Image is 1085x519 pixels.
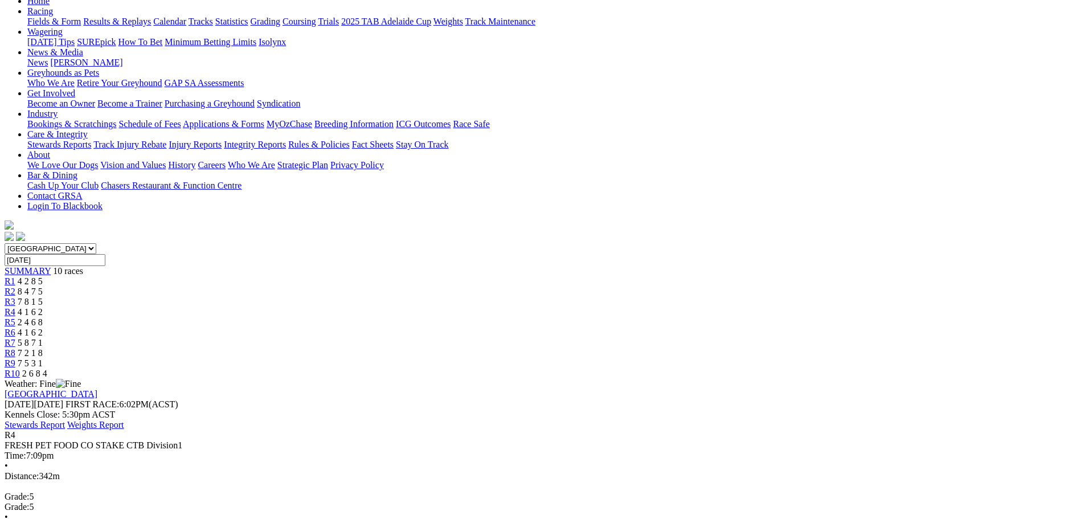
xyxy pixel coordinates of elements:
[18,338,43,348] span: 5 8 7 1
[97,99,162,108] a: Become a Trainer
[77,37,116,47] a: SUREpick
[27,191,82,201] a: Contact GRSA
[5,297,15,307] a: R3
[18,348,43,358] span: 7 2 1 8
[18,307,43,317] span: 4 1 6 2
[352,140,394,149] a: Fact Sheets
[101,181,241,190] a: Chasers Restaurant & Function Centre
[27,6,53,16] a: Racing
[100,160,166,170] a: Vision and Values
[5,266,51,276] a: SUMMARY
[5,369,20,378] a: R10
[53,266,83,276] span: 10 races
[5,451,1080,461] div: 7:09pm
[5,220,14,230] img: logo-grsa-white.png
[118,119,181,129] a: Schedule of Fees
[67,420,124,430] a: Weights Report
[5,440,1080,451] div: FRESH PET FOOD CO STAKE CTB Division1
[153,17,186,26] a: Calendar
[168,160,195,170] a: History
[5,338,15,348] a: R7
[27,58,1080,68] div: News & Media
[5,430,15,440] span: R4
[27,88,75,98] a: Get Involved
[27,68,99,77] a: Greyhounds as Pets
[18,358,43,368] span: 7 5 3 1
[18,276,43,286] span: 4 2 8 5
[5,471,1080,481] div: 342m
[5,307,15,317] a: R4
[165,99,255,108] a: Purchasing a Greyhound
[50,58,122,67] a: [PERSON_NAME]
[288,140,350,149] a: Rules & Policies
[27,181,1080,191] div: Bar & Dining
[27,37,1080,47] div: Wagering
[5,287,15,296] a: R2
[396,140,448,149] a: Stay On Track
[5,276,15,286] a: R1
[282,17,316,26] a: Coursing
[318,17,339,26] a: Trials
[18,317,43,327] span: 2 4 6 8
[118,37,163,47] a: How To Bet
[27,129,88,139] a: Care & Integrity
[27,78,75,88] a: Who We Are
[5,254,105,266] input: Select date
[27,47,83,57] a: News & Media
[215,17,248,26] a: Statistics
[314,119,394,129] a: Breeding Information
[27,109,58,118] a: Industry
[251,17,280,26] a: Grading
[5,461,8,471] span: •
[27,150,50,160] a: About
[22,369,47,378] span: 2 6 8 4
[93,140,166,149] a: Track Injury Rebate
[5,389,97,399] a: [GEOGRAPHIC_DATA]
[27,58,48,67] a: News
[224,140,286,149] a: Integrity Reports
[27,17,81,26] a: Fields & Form
[5,410,1080,420] div: Kennels Close: 5:30pm ACST
[27,170,77,180] a: Bar & Dining
[27,78,1080,88] div: Greyhounds as Pets
[27,160,1080,170] div: About
[5,399,63,409] span: [DATE]
[27,140,1080,150] div: Care & Integrity
[453,119,489,129] a: Race Safe
[27,37,75,47] a: [DATE] Tips
[27,140,91,149] a: Stewards Reports
[396,119,451,129] a: ICG Outcomes
[5,471,39,481] span: Distance:
[5,232,14,241] img: facebook.svg
[27,27,63,36] a: Wagering
[189,17,213,26] a: Tracks
[65,399,178,409] span: 6:02PM(ACST)
[27,99,95,108] a: Become an Owner
[5,348,15,358] span: R8
[5,328,15,337] a: R6
[5,358,15,368] a: R9
[169,140,222,149] a: Injury Reports
[257,99,300,108] a: Syndication
[5,492,1080,502] div: 5
[5,317,15,327] a: R5
[27,99,1080,109] div: Get Involved
[5,399,34,409] span: [DATE]
[5,451,26,460] span: Time:
[27,119,116,129] a: Bookings & Scratchings
[5,420,65,430] a: Stewards Report
[18,328,43,337] span: 4 1 6 2
[27,17,1080,27] div: Racing
[228,160,275,170] a: Who We Are
[433,17,463,26] a: Weights
[65,399,119,409] span: FIRST RACE:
